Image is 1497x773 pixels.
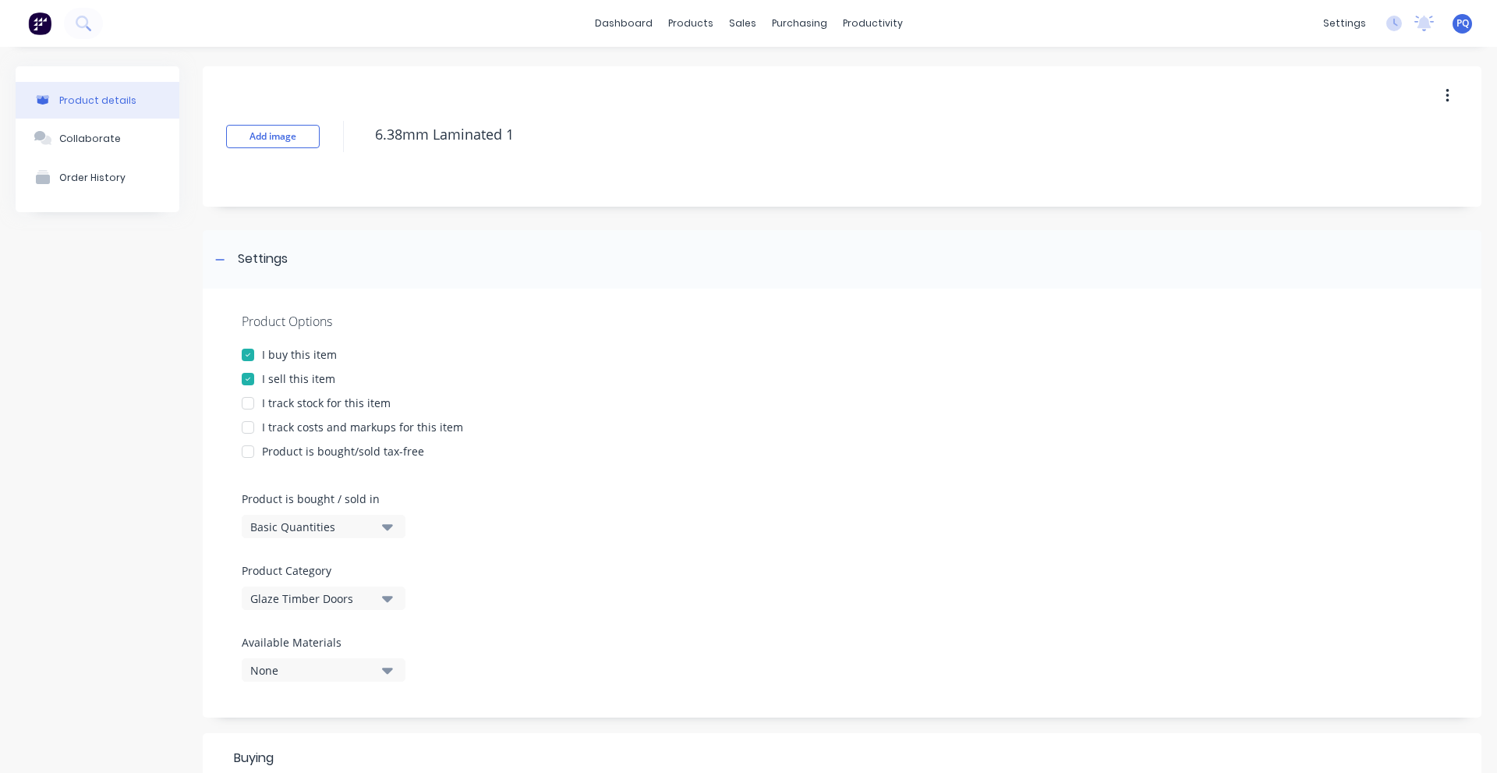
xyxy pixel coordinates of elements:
[660,12,721,35] div: products
[262,395,391,411] div: I track stock for this item
[1456,16,1469,30] span: PQ
[59,133,121,144] div: Collaborate
[238,250,288,269] div: Settings
[242,658,405,682] button: None
[835,12,911,35] div: productivity
[367,116,1353,153] textarea: 6.38mm Laminated 1
[59,94,136,106] div: Product details
[587,12,660,35] a: dashboard
[721,12,764,35] div: sales
[226,125,320,148] button: Add image
[242,587,405,610] button: Glaze Timber Doors
[250,519,375,535] div: Basic Quantities
[242,491,398,507] label: Product is bought / sold in
[28,12,51,35] img: Factory
[59,172,126,183] div: Order History
[16,82,179,119] button: Product details
[1315,12,1374,35] div: settings
[262,443,424,459] div: Product is bought/sold tax-free
[250,590,375,607] div: Glaze Timber Doors
[242,515,405,538] button: Basic Quantities
[250,662,375,679] div: None
[242,312,1442,331] div: Product Options
[242,562,398,579] label: Product Category
[764,12,835,35] div: purchasing
[262,346,337,363] div: I buy this item
[262,419,463,435] div: I track costs and markups for this item
[262,371,335,387] div: I sell this item
[16,158,179,197] button: Order History
[16,119,179,158] button: Collaborate
[242,634,405,651] label: Available Materials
